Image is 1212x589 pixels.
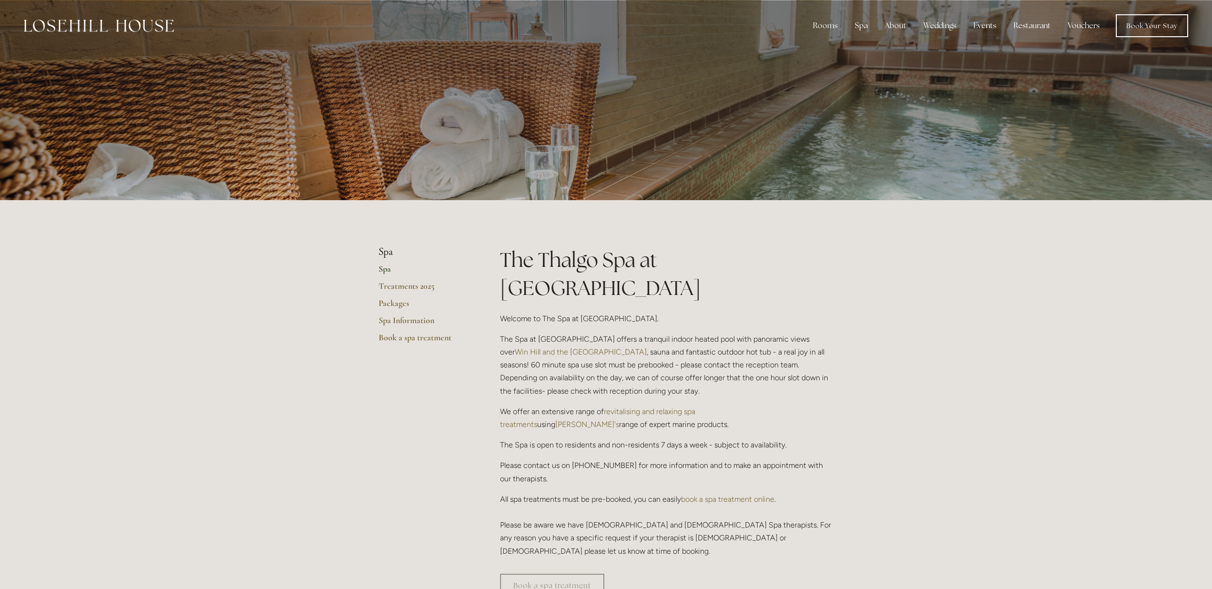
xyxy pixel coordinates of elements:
[1006,16,1058,35] div: Restaurant
[379,281,470,298] a: Treatments 2025
[379,315,470,332] a: Spa Information
[555,420,619,429] a: [PERSON_NAME]'s
[847,16,875,35] div: Spa
[500,312,834,325] p: Welcome to The Spa at [GEOGRAPHIC_DATA].
[1116,14,1188,37] a: Book Your Stay
[500,405,834,431] p: We offer an extensive range of using range of expert marine products.
[515,347,647,356] a: Win Hill and the [GEOGRAPHIC_DATA]
[966,16,1004,35] div: Events
[500,493,834,558] p: All spa treatments must be pre-booked, you can easily . Please be aware we have [DEMOGRAPHIC_DATA...
[500,333,834,397] p: The Spa at [GEOGRAPHIC_DATA] offers a tranquil indoor heated pool with panoramic views over , sau...
[24,20,174,32] img: Losehill House
[379,298,470,315] a: Packages
[681,495,774,504] a: book a spa treatment online
[805,16,845,35] div: Rooms
[877,16,914,35] div: About
[500,246,834,302] h1: The Thalgo Spa at [GEOGRAPHIC_DATA]
[1060,16,1107,35] a: Vouchers
[379,264,470,281] a: Spa
[379,332,470,349] a: Book a spa treatment
[379,246,470,258] li: Spa
[500,459,834,485] p: Please contact us on [PHONE_NUMBER] for more information and to make an appointment with our ther...
[916,16,964,35] div: Weddings
[500,438,834,451] p: The Spa is open to residents and non-residents 7 days a week - subject to availability.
